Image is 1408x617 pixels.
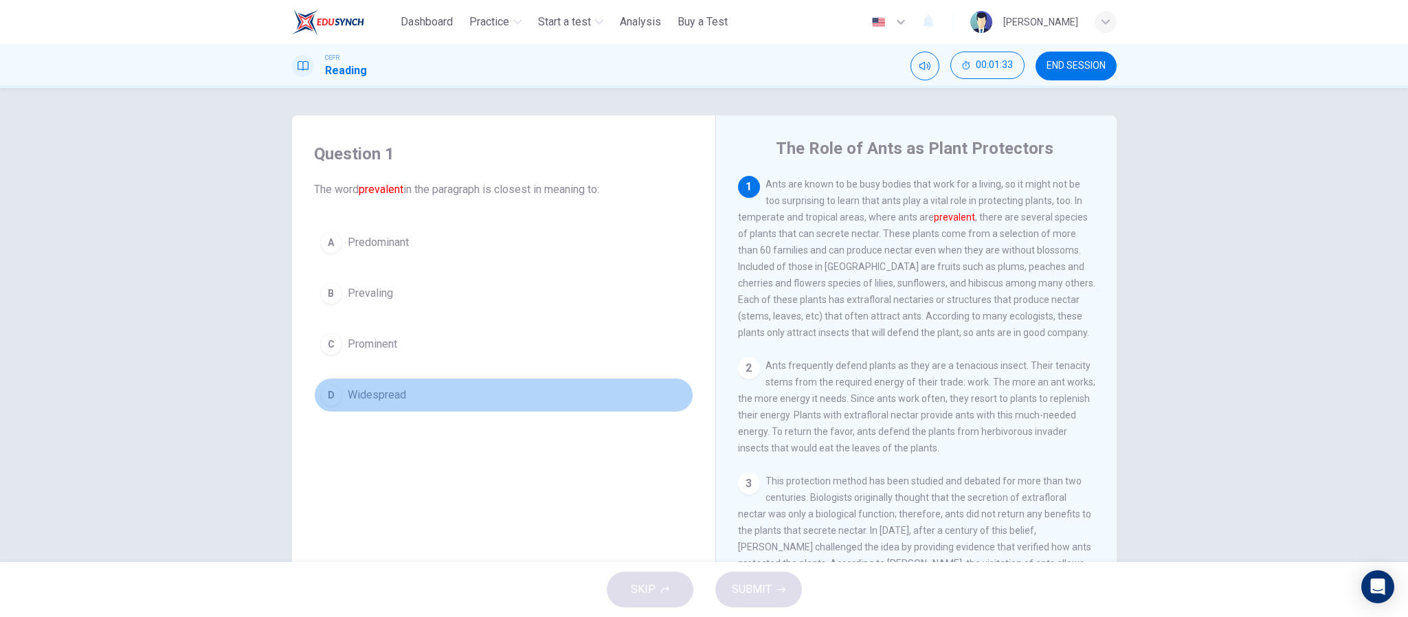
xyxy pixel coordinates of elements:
[950,52,1025,80] div: Hide
[314,181,693,198] span: The word in the paragraph is closest in meaning to:
[738,179,1095,338] span: Ants are known to be busy bodies that work for a living, so it might not be too surprising to lea...
[359,183,403,196] font: prevalent
[320,232,342,254] div: A
[292,8,364,36] img: ELTC logo
[538,14,591,30] span: Start a test
[1047,60,1106,71] span: END SESSION
[464,10,527,34] button: Practice
[314,327,693,361] button: CProminent
[1036,52,1117,80] button: END SESSION
[348,285,393,302] span: Prevaling
[970,11,992,33] img: Profile picture
[738,357,760,379] div: 2
[348,234,409,251] span: Predominant
[738,473,760,495] div: 3
[678,14,728,30] span: Buy a Test
[320,282,342,304] div: B
[325,53,339,63] span: CEFR
[314,143,693,165] h4: Question 1
[292,8,396,36] a: ELTC logo
[620,14,661,30] span: Analysis
[1003,14,1078,30] div: [PERSON_NAME]
[1361,570,1394,603] div: Open Intercom Messenger
[325,63,367,79] h1: Reading
[533,10,609,34] button: Start a test
[776,137,1053,159] h4: The Role of Ants as Plant Protectors
[320,384,342,406] div: D
[738,360,1095,453] span: Ants frequently defend plants as they are a tenacious insect. Their tenacity stems from the requi...
[614,10,667,34] button: Analysis
[348,336,397,352] span: Prominent
[395,10,458,34] button: Dashboard
[934,212,975,223] font: prevalent
[314,225,693,260] button: APredominant
[738,176,760,198] div: 1
[320,333,342,355] div: C
[469,14,509,30] span: Practice
[348,387,406,403] span: Widespread
[672,10,733,34] button: Buy a Test
[401,14,453,30] span: Dashboard
[314,276,693,311] button: BPrevaling
[870,17,887,27] img: en
[976,60,1013,71] span: 00:01:33
[950,52,1025,79] button: 00:01:33
[314,378,693,412] button: DWidespread
[910,52,939,80] div: Mute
